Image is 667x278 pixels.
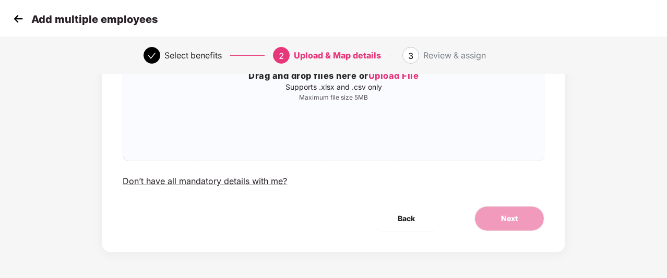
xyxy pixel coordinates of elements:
[164,47,222,64] div: Select benefits
[408,51,413,61] span: 3
[372,206,441,231] button: Back
[10,11,26,27] img: svg+xml;base64,PHN2ZyB4bWxucz0iaHR0cDovL3d3dy53My5vcmcvMjAwMC9zdmciIHdpZHRoPSIzMCIgaGVpZ2h0PSIzMC...
[398,213,415,224] span: Back
[123,69,544,83] h3: Drag and drop files here or
[368,70,419,81] span: Upload File
[423,47,486,64] div: Review & assign
[148,52,156,60] span: check
[123,93,544,102] p: Maximum file size 5MB
[123,10,544,161] span: Drag and drop files here orUpload FileSupports .xlsx and .csv onlyMaximum file size 5MB
[474,206,544,231] button: Next
[123,176,287,187] div: Don’t have all mandatory details with me?
[294,47,381,64] div: Upload & Map details
[123,83,544,91] p: Supports .xlsx and .csv only
[31,13,158,26] p: Add multiple employees
[279,51,284,61] span: 2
